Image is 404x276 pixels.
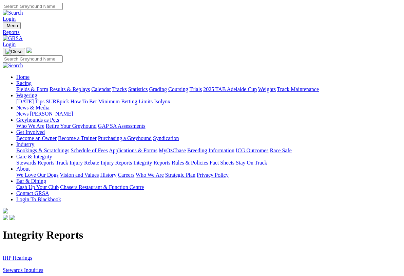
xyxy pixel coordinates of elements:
[16,172,401,178] div: About
[16,135,57,141] a: Become an Owner
[16,184,59,190] a: Cash Up Your Club
[60,172,99,178] a: Vision and Values
[149,86,167,92] a: Grading
[16,86,48,92] a: Fields & Form
[165,172,195,178] a: Strategic Plan
[16,74,30,80] a: Home
[16,172,58,178] a: We Love Our Dogs
[112,86,127,92] a: Tracks
[16,117,59,123] a: Greyhounds as Pets
[46,99,69,104] a: SUREpick
[16,148,401,154] div: Industry
[5,49,22,54] img: Close
[3,63,23,69] img: Search
[16,123,44,129] a: Who We Are
[128,86,148,92] a: Statistics
[9,215,15,220] img: twitter.svg
[154,99,170,104] a: Isolynx
[3,255,32,261] a: IHP Hearings
[60,184,144,190] a: Chasers Restaurant & Function Centre
[16,135,401,141] div: Get Involved
[16,80,32,86] a: Racing
[16,160,54,166] a: Stewards Reports
[270,148,291,153] a: Race Safe
[258,86,276,92] a: Weights
[16,129,45,135] a: Get Involved
[189,86,202,92] a: Trials
[16,105,50,110] a: News & Media
[16,166,30,172] a: About
[277,86,319,92] a: Track Maintenance
[109,148,157,153] a: Applications & Forms
[3,55,63,63] input: Search
[16,178,46,184] a: Bar & Dining
[168,86,188,92] a: Coursing
[98,99,153,104] a: Minimum Betting Limits
[16,86,401,92] div: Racing
[3,41,16,47] a: Login
[16,141,34,147] a: Industry
[3,3,63,10] input: Search
[3,267,43,273] a: Stewards Inquiries
[7,23,18,28] span: Menu
[46,123,97,129] a: Retire Your Greyhound
[3,35,23,41] img: GRSA
[203,86,257,92] a: 2025 TAB Adelaide Cup
[3,229,401,241] h1: Integrity Reports
[71,148,108,153] a: Schedule of Fees
[236,160,267,166] a: Stay On Track
[3,48,25,55] button: Toggle navigation
[3,215,8,220] img: facebook.svg
[136,172,164,178] a: Who We Are
[172,160,208,166] a: Rules & Policies
[3,10,23,16] img: Search
[100,160,132,166] a: Injury Reports
[3,29,401,35] a: Reports
[30,111,73,117] a: [PERSON_NAME]
[210,160,234,166] a: Fact Sheets
[58,135,97,141] a: Become a Trainer
[197,172,229,178] a: Privacy Policy
[187,148,234,153] a: Breeding Information
[236,148,268,153] a: ICG Outcomes
[159,148,186,153] a: MyOzChase
[16,184,401,190] div: Bar & Dining
[16,160,401,166] div: Care & Integrity
[16,190,49,196] a: Contact GRSA
[3,208,8,213] img: logo-grsa-white.png
[100,172,116,178] a: History
[56,160,99,166] a: Track Injury Rebate
[16,111,28,117] a: News
[98,123,146,129] a: GAP SA Assessments
[16,196,61,202] a: Login To Blackbook
[26,48,32,53] img: logo-grsa-white.png
[16,148,69,153] a: Bookings & Scratchings
[71,99,97,104] a: How To Bet
[16,123,401,129] div: Greyhounds as Pets
[133,160,170,166] a: Integrity Reports
[50,86,90,92] a: Results & Replays
[16,99,44,104] a: [DATE] Tips
[3,16,16,22] a: Login
[16,111,401,117] div: News & Media
[16,154,52,159] a: Care & Integrity
[16,99,401,105] div: Wagering
[3,22,21,29] button: Toggle navigation
[91,86,111,92] a: Calendar
[118,172,134,178] a: Careers
[98,135,152,141] a: Purchasing a Greyhound
[16,92,37,98] a: Wagering
[153,135,179,141] a: Syndication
